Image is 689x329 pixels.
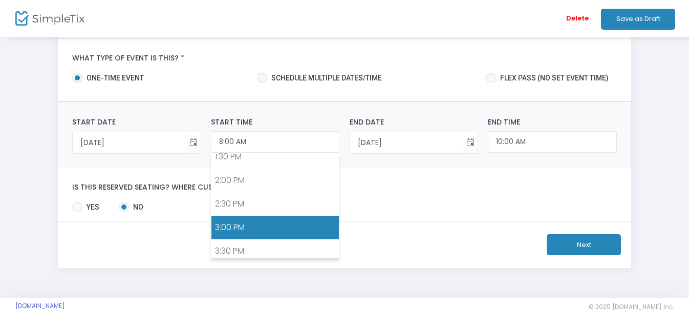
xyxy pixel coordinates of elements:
span: Yes [82,202,99,213]
label: End Date [350,117,478,128]
a: 3:00 PM [211,216,339,239]
input: Start Time [211,131,339,153]
span: © 2025 [DOMAIN_NAME] Inc. [589,303,674,311]
label: Start Date [72,117,201,128]
span: No [129,202,143,213]
span: Schedule multiple dates/time [267,73,382,84]
label: Start Time [211,117,339,128]
span: one-time event [82,73,144,84]
label: End Time [488,117,616,128]
a: 2:00 PM [211,169,339,192]
a: 3:30 PM [211,239,339,263]
button: Next [547,234,621,255]
a: [DOMAIN_NAME] [15,302,65,310]
input: Select date [73,132,186,153]
label: What type of event is this? [72,54,616,63]
span: Flex pass (no set event time) [496,73,609,84]
button: Toggle calendar [186,132,201,153]
button: Toggle calendar [463,132,478,153]
a: 1:30 PM [211,145,339,169]
span: Delete [566,5,589,32]
a: 2:30 PM [211,192,339,216]
input: End Time [488,131,616,153]
input: Select date [350,132,463,153]
button: Save as Draft [601,9,675,30]
label: Is this reserved seating? Where customers pick their own seats. [72,183,616,192]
